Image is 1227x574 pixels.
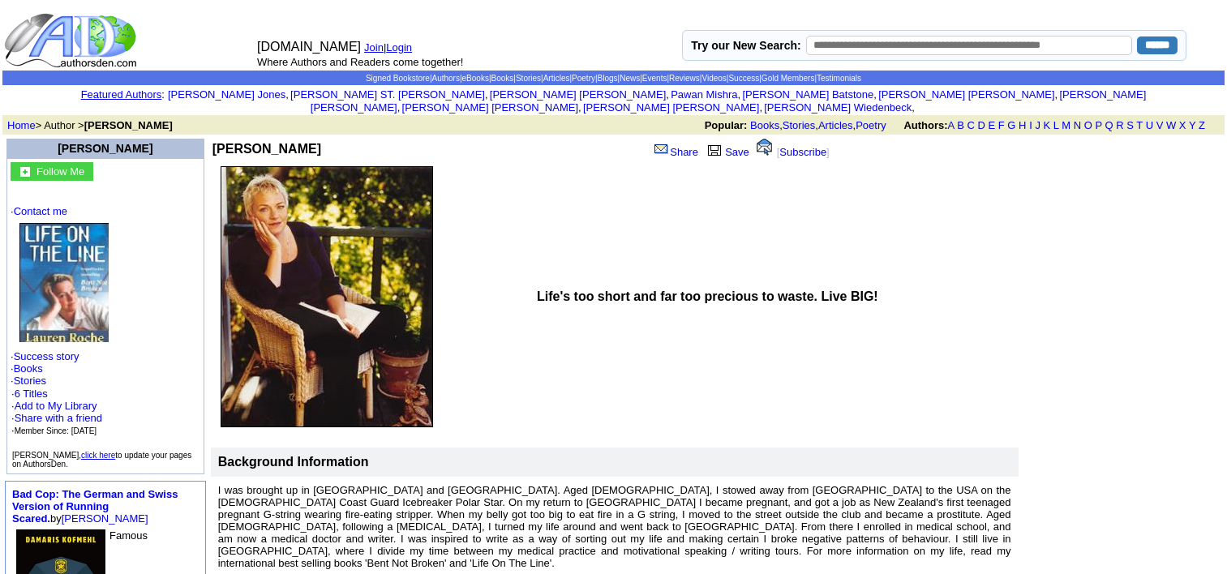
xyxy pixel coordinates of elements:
[998,119,1005,131] a: F
[364,41,384,54] a: Join
[1095,119,1101,131] a: P
[431,74,459,83] a: Authors
[856,119,886,131] a: Poetry
[705,119,1220,131] font: , , ,
[740,91,742,100] font: i
[1044,119,1051,131] a: K
[877,91,878,100] font: i
[1199,119,1205,131] a: Z
[462,74,489,83] a: eBooks
[948,119,955,131] a: A
[903,119,947,131] b: Authors:
[654,143,668,156] img: share_page.gif
[15,412,102,424] a: Share with a friend
[572,74,595,83] a: Poetry
[817,74,861,83] a: Testimonials
[653,146,698,158] a: Share
[1116,119,1123,131] a: R
[15,400,97,412] a: Add to My Library
[15,426,97,435] font: Member Since: [DATE]
[1105,119,1113,131] a: Q
[62,512,148,525] a: [PERSON_NAME]
[7,119,36,131] a: Home
[311,88,1147,114] a: [PERSON_NAME] [PERSON_NAME]
[14,362,43,375] a: Books
[15,388,48,400] a: 6 Titles
[764,101,912,114] a: [PERSON_NAME] Wiedenbeck
[1019,119,1026,131] a: H
[757,139,772,156] img: alert.gif
[1053,119,1059,131] a: L
[400,104,401,113] font: i
[620,74,640,83] a: News
[583,101,759,114] a: [PERSON_NAME] [PERSON_NAME]
[1007,119,1015,131] a: G
[705,119,748,131] b: Popular:
[290,88,485,101] a: [PERSON_NAME] ST. [PERSON_NAME]
[402,101,578,114] a: [PERSON_NAME] [PERSON_NAME]
[4,12,140,69] img: logo_ad.gif
[386,41,412,54] a: Login
[1126,119,1134,131] a: S
[701,74,726,83] a: Videos
[218,455,369,469] b: Background Information
[1136,119,1143,131] a: T
[742,88,873,101] a: [PERSON_NAME] Batstone
[168,88,1146,114] font: , , , , , , , , , ,
[366,74,430,83] a: Signed Bookstore
[826,146,830,158] font: ]
[257,40,361,54] font: [DOMAIN_NAME]
[58,142,152,155] a: [PERSON_NAME]
[1035,119,1040,131] a: J
[81,88,165,101] font: :
[491,74,514,83] a: Books
[967,119,974,131] a: C
[537,289,878,303] b: Life's too short and far too precious to waste. Live BIG!
[14,350,79,362] a: Success story
[20,167,30,177] img: gc.jpg
[762,104,764,113] font: i
[598,74,618,83] a: Blogs
[1156,119,1164,131] a: V
[1062,119,1070,131] a: M
[1179,119,1186,131] a: X
[11,388,102,436] font: ·
[289,91,290,100] font: i
[957,119,964,131] a: B
[81,451,115,460] a: click here
[14,205,67,217] a: Contact me
[543,74,570,83] a: Articles
[7,119,173,131] font: > Author >
[384,41,418,54] font: |
[777,146,780,158] font: [
[1166,119,1176,131] a: W
[12,488,178,525] a: Bad Cop: The German and Swiss Version of Running Scared.
[669,91,671,100] font: i
[977,119,985,131] a: D
[488,91,490,100] font: i
[516,74,541,83] a: Stories
[221,166,433,427] img: 224.jpg
[728,74,759,83] a: Success
[36,164,84,178] a: Follow Me
[84,119,173,131] b: [PERSON_NAME]
[366,74,861,83] span: | | | | | | | | | | | | | |
[36,165,84,178] font: Follow Me
[218,484,1011,569] font: I was brought up in [GEOGRAPHIC_DATA] and [GEOGRAPHIC_DATA]. Aged [DEMOGRAPHIC_DATA], I stowed aw...
[878,88,1054,101] a: [PERSON_NAME] [PERSON_NAME]
[783,119,815,131] a: Stories
[669,74,700,83] a: Reviews
[12,451,191,469] font: [PERSON_NAME], to update your pages on AuthorsDen.
[1189,119,1195,131] a: Y
[671,88,737,101] a: Pawan Mishra
[81,88,162,101] a: Featured Authors
[12,488,178,525] font: by
[168,88,285,101] a: [PERSON_NAME] Jones
[691,39,800,52] label: Try our New Search:
[988,119,995,131] a: E
[14,375,46,387] a: Stories
[1029,119,1032,131] a: I
[818,119,853,131] a: Articles
[1058,91,1059,100] font: i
